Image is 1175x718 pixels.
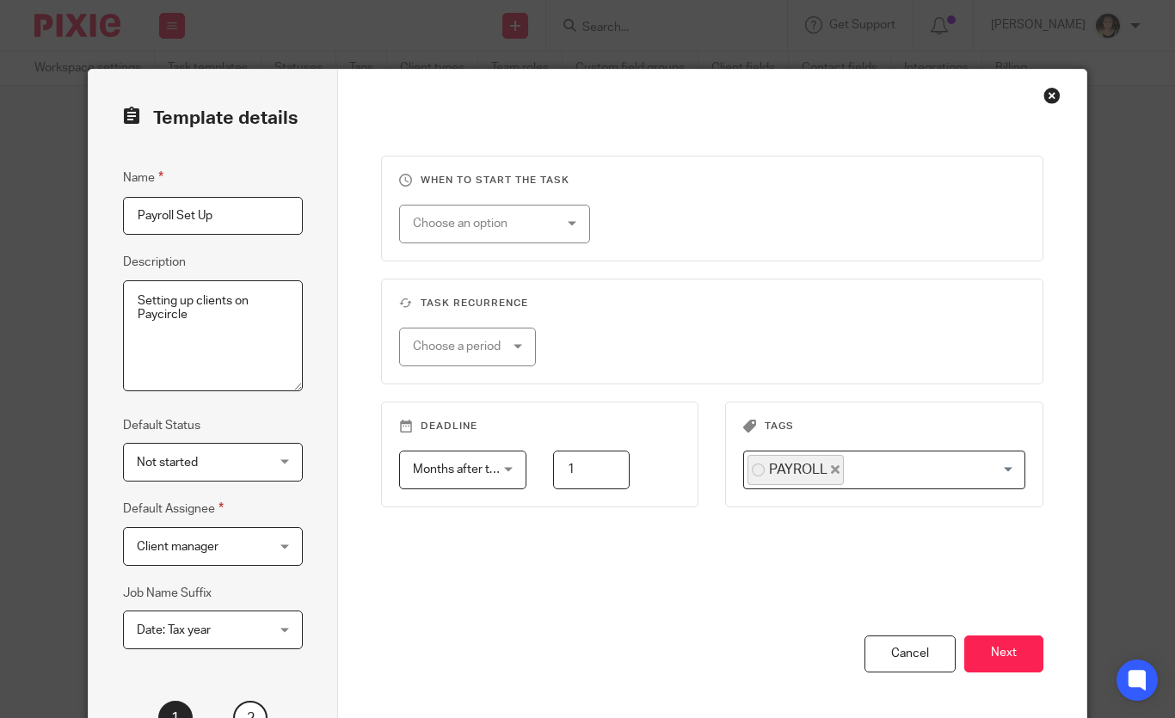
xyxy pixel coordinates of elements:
[413,328,510,365] div: Choose a period
[137,541,218,553] span: Client manager
[864,635,956,672] div: Cancel
[413,463,541,476] span: Months after task starts
[399,420,680,433] h3: Deadline
[123,499,224,519] label: Default Assignee
[399,297,1024,310] h3: Task recurrence
[769,460,827,479] span: PAYROLL
[123,254,186,271] label: Description
[137,624,211,636] span: Date: Tax year
[413,206,554,242] div: Choose an option
[123,417,200,434] label: Default Status
[137,457,198,469] span: Not started
[123,585,212,602] label: Job Name Suffix
[1043,87,1061,104] div: Close this dialog window
[399,174,1024,187] h3: When to start the task
[964,635,1043,672] button: Next
[743,420,1024,433] h3: Tags
[831,465,840,474] button: Deselect PAYROLL
[123,168,163,187] label: Name
[743,451,1024,489] div: Search for option
[123,104,298,133] h2: Template details
[846,455,1014,485] input: Search for option
[123,280,303,392] textarea: Setting up clients on Paycircle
